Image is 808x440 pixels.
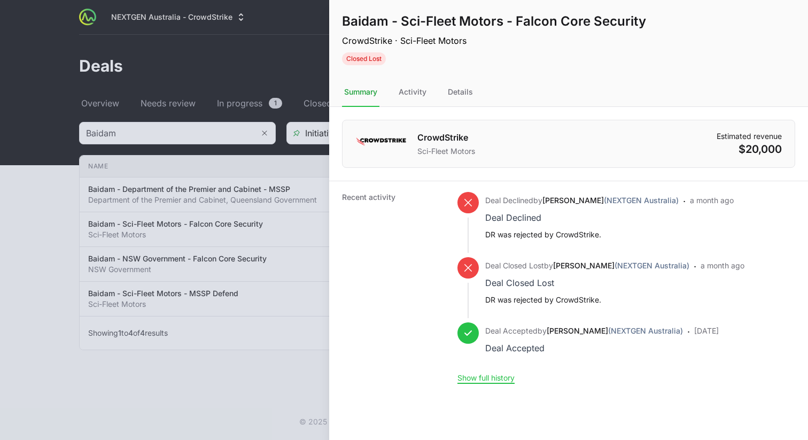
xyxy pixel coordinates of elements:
a: [PERSON_NAME](NEXTGEN Australia) [547,326,683,335]
p: Sci-Fleet Motors [417,146,475,157]
div: Deal Declined [485,210,679,225]
p: by [485,260,689,271]
img: CrowdStrike [355,131,407,152]
time: a month ago [701,261,744,270]
dt: Estimated revenue [717,131,782,142]
div: Activity [397,78,429,107]
span: · [694,259,696,305]
p: by [485,326,683,336]
span: Deal Closed Lost [485,261,544,270]
span: · [683,194,686,240]
div: Summary [342,78,379,107]
p: DR was rejected by CrowdStrike. [485,229,679,240]
div: Deal actions [765,13,795,65]
div: Deal Accepted [485,341,683,356]
div: Details [446,78,475,107]
ul: Activity history timeline [457,192,744,373]
span: (NEXTGEN Australia) [604,196,679,205]
h1: Baidam - Sci-Fleet Motors - Falcon Core Security [342,13,646,30]
p: CrowdStrike · Sci-Fleet Motors [342,34,646,47]
a: [PERSON_NAME](NEXTGEN Australia) [553,261,689,270]
dt: Recent activity [342,192,445,383]
a: [PERSON_NAME](NEXTGEN Australia) [542,196,679,205]
p: DR was rejected by CrowdStrike. [485,295,689,305]
button: Show full history [457,373,515,383]
p: by [485,195,679,206]
span: (NEXTGEN Australia) [608,326,683,335]
span: · [687,325,690,356]
span: (NEXTGEN Australia) [615,261,689,270]
h1: CrowdStrike [417,131,475,144]
nav: Tabs [329,78,808,107]
time: a month ago [690,196,734,205]
span: Deal Declined [485,196,533,205]
div: Deal Closed Lost [485,275,689,290]
span: Deal Accepted [485,326,538,335]
time: [DATE] [694,326,719,335]
dd: $20,000 [717,142,782,157]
